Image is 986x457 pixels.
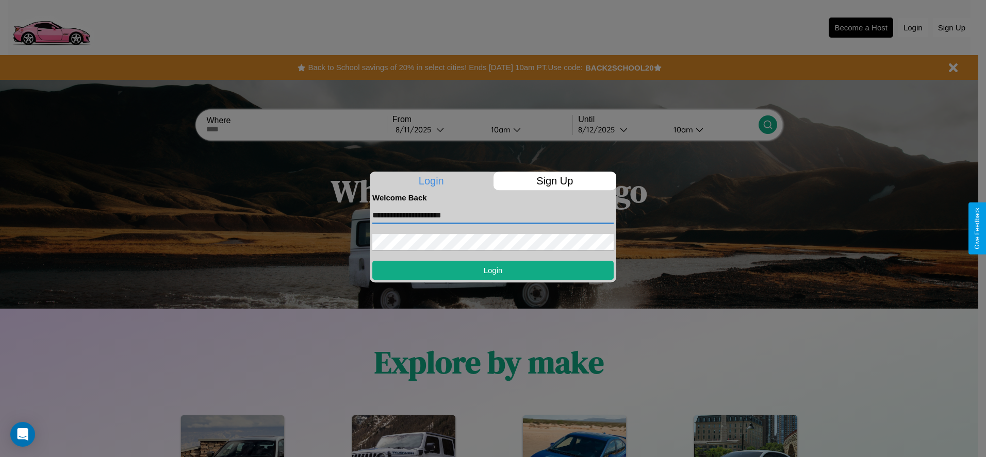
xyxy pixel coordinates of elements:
[370,172,493,190] p: Login
[372,193,614,202] h4: Welcome Back
[10,422,35,447] div: Open Intercom Messenger
[372,261,614,280] button: Login
[974,208,981,249] div: Give Feedback
[494,172,617,190] p: Sign Up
